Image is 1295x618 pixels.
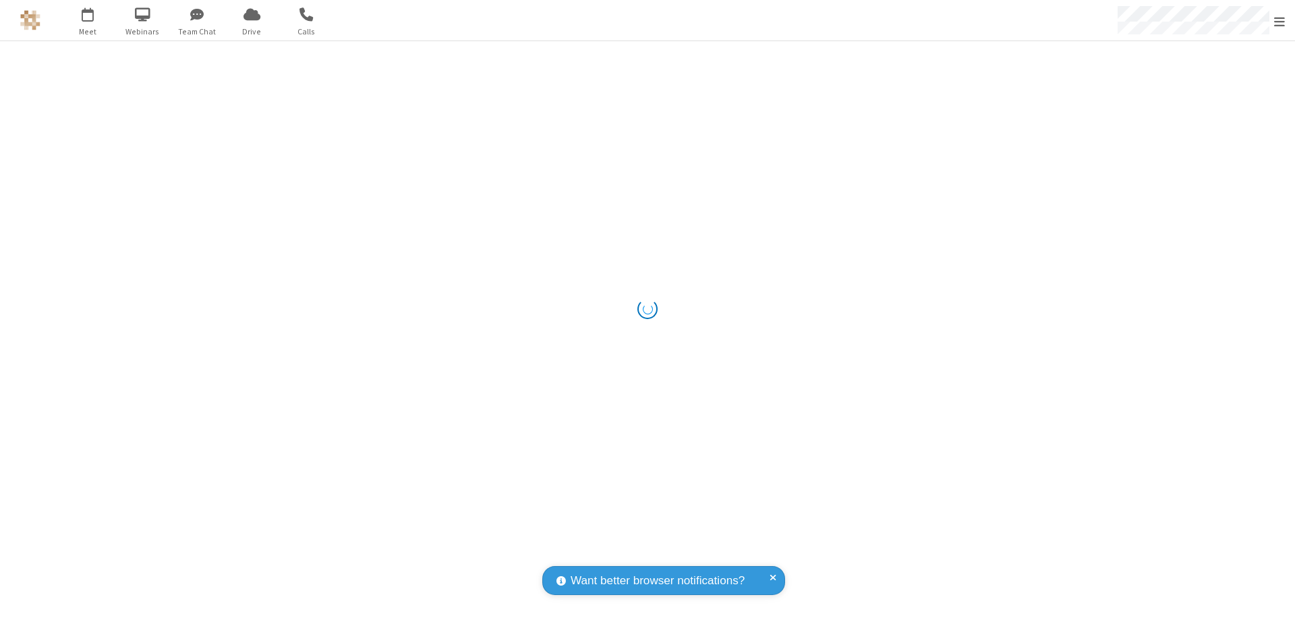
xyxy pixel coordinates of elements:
[281,26,332,38] span: Calls
[227,26,277,38] span: Drive
[172,26,223,38] span: Team Chat
[117,26,168,38] span: Webinars
[63,26,113,38] span: Meet
[571,572,745,590] span: Want better browser notifications?
[20,10,40,30] img: QA Selenium DO NOT DELETE OR CHANGE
